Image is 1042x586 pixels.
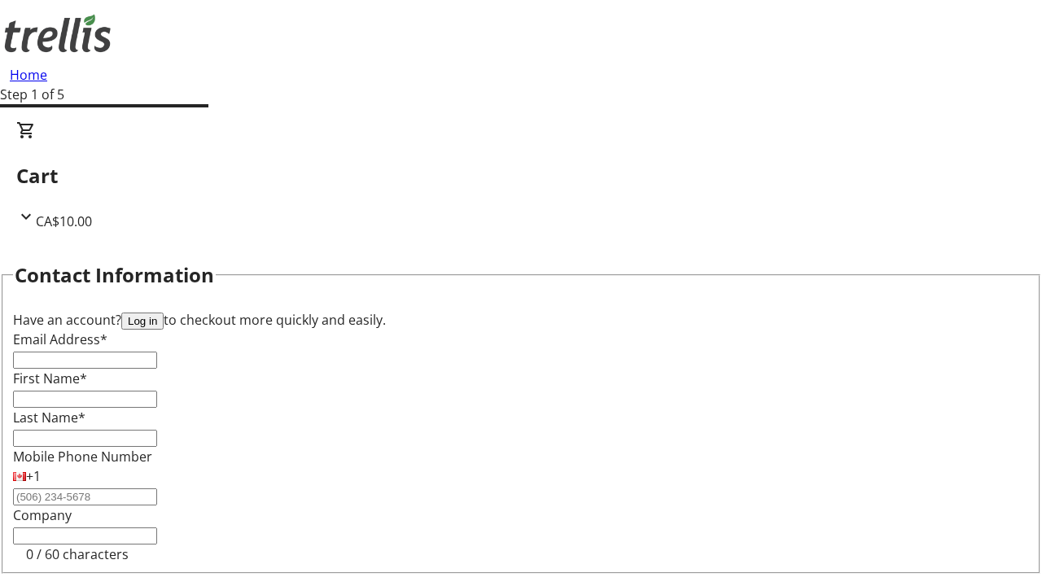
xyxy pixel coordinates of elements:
span: CA$10.00 [36,212,92,230]
h2: Contact Information [15,260,214,290]
label: Email Address* [13,330,107,348]
h2: Cart [16,161,1026,190]
div: Have an account? to checkout more quickly and easily. [13,310,1029,330]
label: Company [13,506,72,524]
label: Last Name* [13,409,85,426]
tr-character-limit: 0 / 60 characters [26,545,129,563]
label: First Name* [13,370,87,387]
button: Log in [121,313,164,330]
label: Mobile Phone Number [13,448,152,466]
div: CartCA$10.00 [16,120,1026,231]
input: (506) 234-5678 [13,488,157,505]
